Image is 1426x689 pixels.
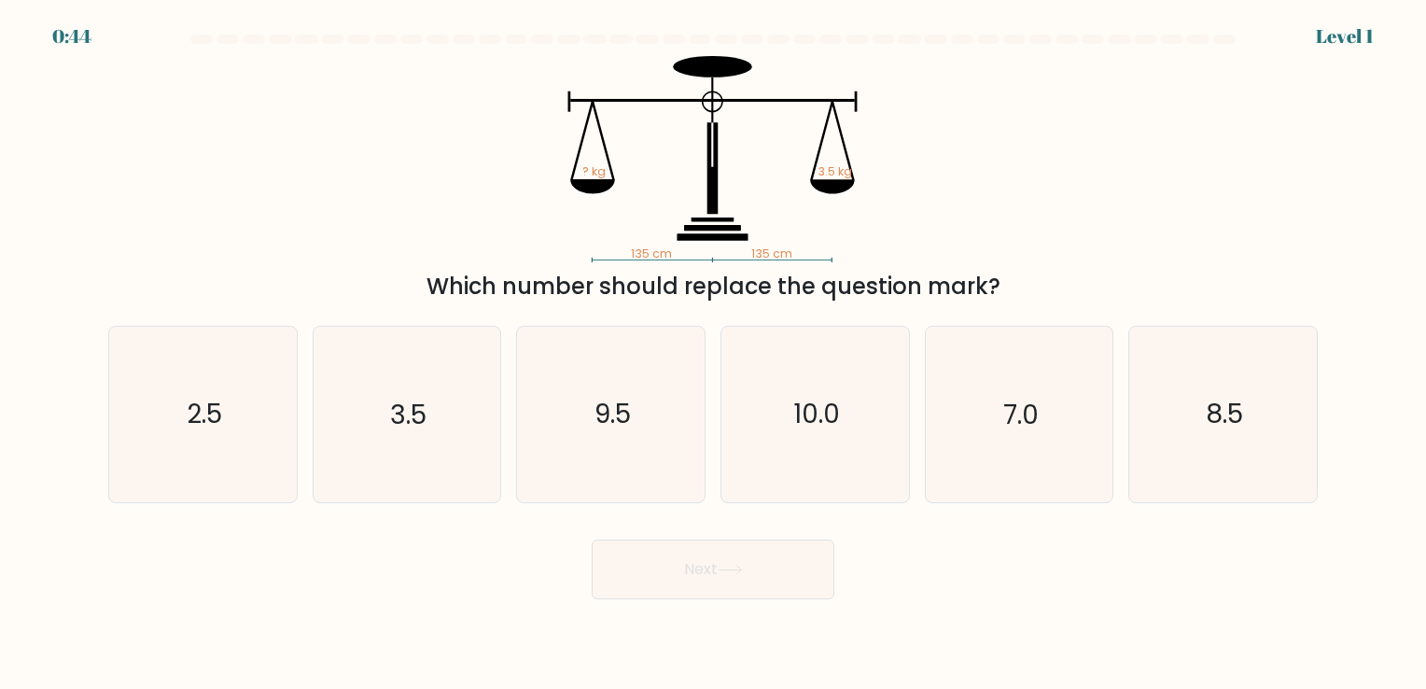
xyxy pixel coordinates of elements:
text: 9.5 [594,397,631,433]
div: 0:44 [52,22,91,50]
tspan: 135 cm [752,246,793,262]
text: 8.5 [1206,397,1243,433]
tspan: 135 cm [632,246,673,262]
text: 3.5 [390,397,426,433]
text: 7.0 [1003,397,1039,433]
div: Level 1 [1316,22,1374,50]
text: 10.0 [793,397,840,433]
text: 2.5 [187,397,222,433]
tspan: ? kg [582,163,606,179]
div: Which number should replace the question mark? [119,270,1307,303]
tspan: 3.5 kg [818,163,852,179]
button: Next [592,540,834,599]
